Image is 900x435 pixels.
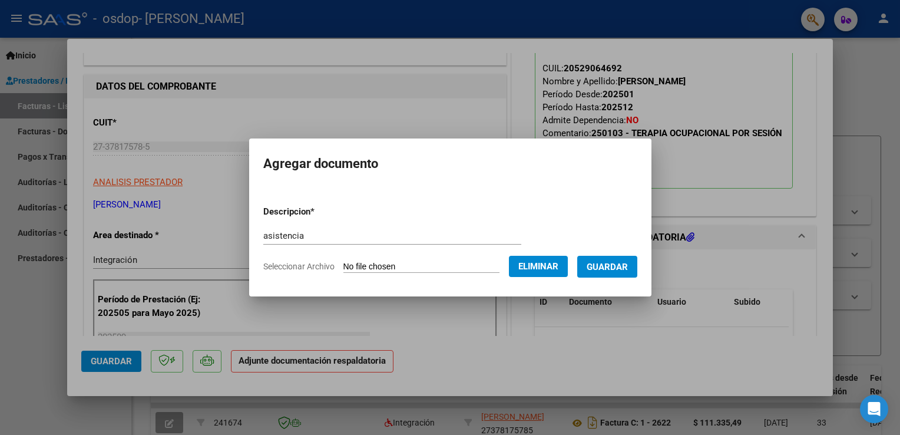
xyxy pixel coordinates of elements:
p: Descripcion [263,205,376,219]
span: Guardar [587,262,628,272]
h2: Agregar documento [263,153,637,175]
span: Eliminar [518,261,558,272]
span: Seleccionar Archivo [263,262,335,271]
button: Guardar [577,256,637,278]
button: Eliminar [509,256,568,277]
div: Open Intercom Messenger [860,395,888,423]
